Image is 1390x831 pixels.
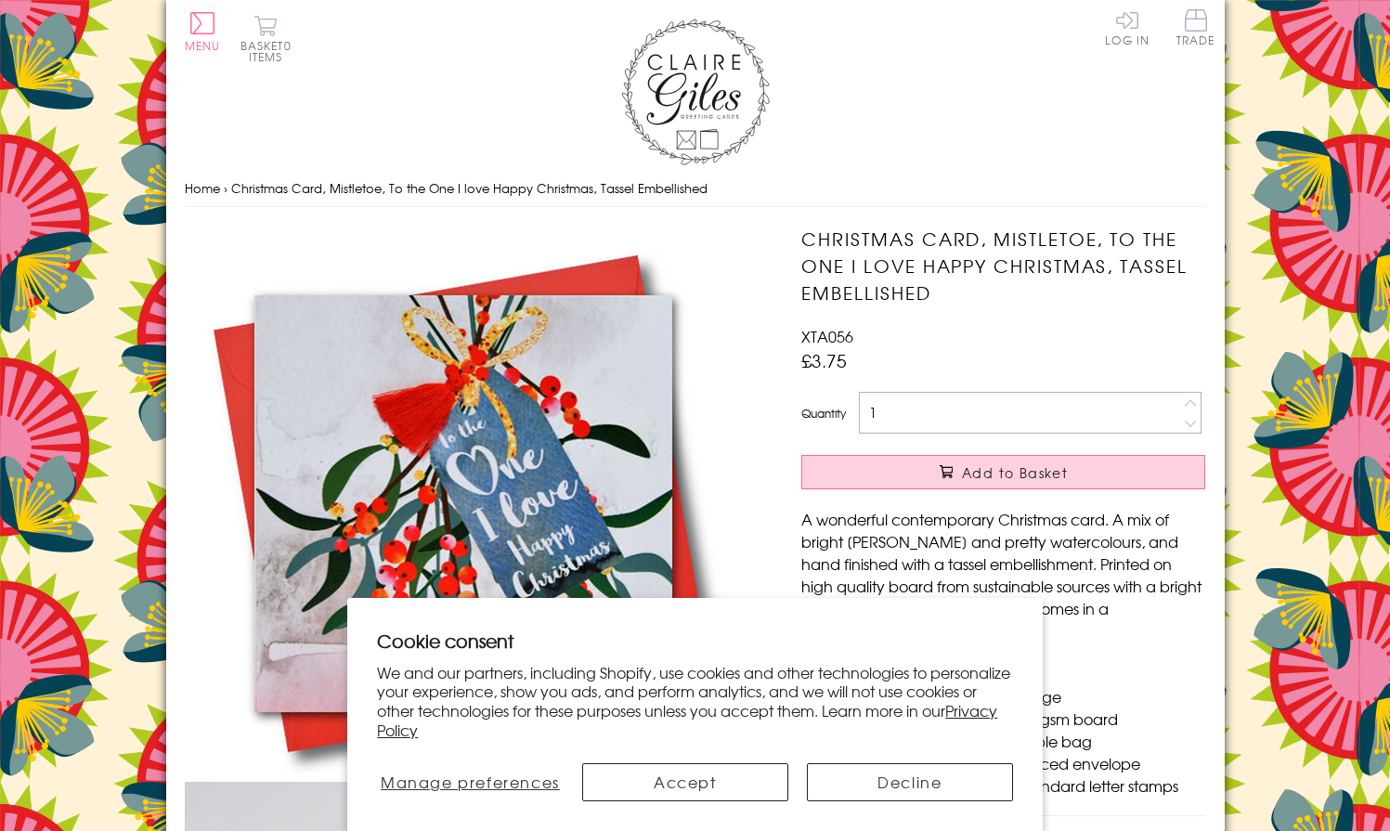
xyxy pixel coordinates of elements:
[582,763,788,801] button: Accept
[801,405,846,422] label: Quantity
[801,508,1205,642] p: A wonderful contemporary Christmas card. A mix of bright [PERSON_NAME] and pretty watercolours, a...
[240,15,292,62] button: Basket0 items
[185,179,220,197] a: Home
[1176,9,1215,45] span: Trade
[231,179,708,197] span: Christmas Card, Mistletoe, To the One I love Happy Christmas, Tassel Embellished
[801,455,1205,489] button: Add to Basket
[801,325,853,347] span: XTA056
[621,19,770,165] img: Claire Giles Greetings Cards
[185,12,221,51] button: Menu
[377,628,1013,654] h2: Cookie consent
[381,771,560,793] span: Manage preferences
[1176,9,1215,49] a: Trade
[807,763,1013,801] button: Decline
[185,226,742,782] img: Christmas Card, Mistletoe, To the One I love Happy Christmas, Tassel Embellished
[224,179,227,197] span: ›
[249,37,292,65] span: 0 items
[962,463,1068,482] span: Add to Basket
[801,347,847,373] span: £3.75
[185,170,1206,208] nav: breadcrumbs
[185,37,221,54] span: Menu
[377,699,997,741] a: Privacy Policy
[377,663,1013,740] p: We and our partners, including Shopify, use cookies and other technologies to personalize your ex...
[801,226,1205,305] h1: Christmas Card, Mistletoe, To the One I love Happy Christmas, Tassel Embellished
[1105,9,1150,45] a: Log In
[377,763,563,801] button: Manage preferences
